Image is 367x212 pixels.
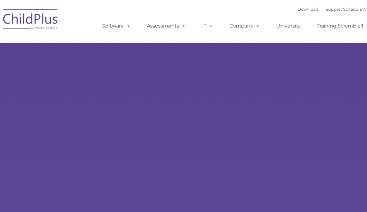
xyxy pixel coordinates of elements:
[223,20,266,32] a: Company
[196,20,219,32] a: IT
[270,20,307,32] a: University
[298,7,318,12] a: Download
[96,20,137,32] a: Software
[141,20,192,32] a: Assessments
[326,7,342,12] a: Support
